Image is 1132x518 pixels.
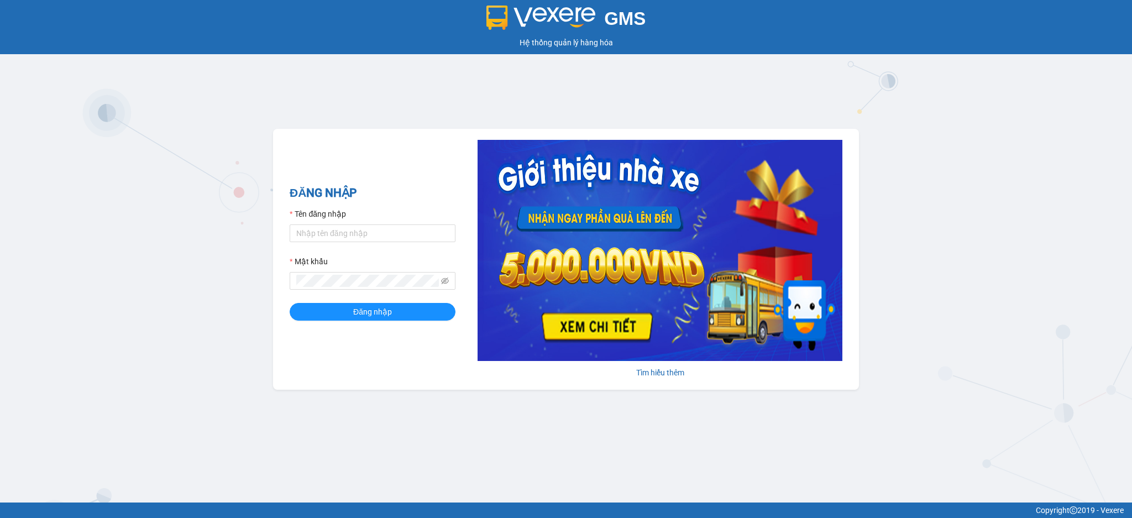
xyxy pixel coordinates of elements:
label: Tên đăng nhập [290,208,346,220]
span: GMS [604,8,646,29]
a: GMS [486,17,646,25]
div: Copyright 2019 - Vexere [8,504,1124,516]
img: banner-0 [478,140,842,361]
div: Hệ thống quản lý hàng hóa [3,36,1129,49]
button: Đăng nhập [290,303,455,321]
span: Đăng nhập [353,306,392,318]
div: Tìm hiểu thêm [478,367,842,379]
input: Mật khẩu [296,275,439,287]
img: logo 2 [486,6,596,30]
span: eye-invisible [441,277,449,285]
h2: ĐĂNG NHẬP [290,184,455,202]
label: Mật khẩu [290,255,328,268]
input: Tên đăng nhập [290,224,455,242]
span: copyright [1070,506,1077,514]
